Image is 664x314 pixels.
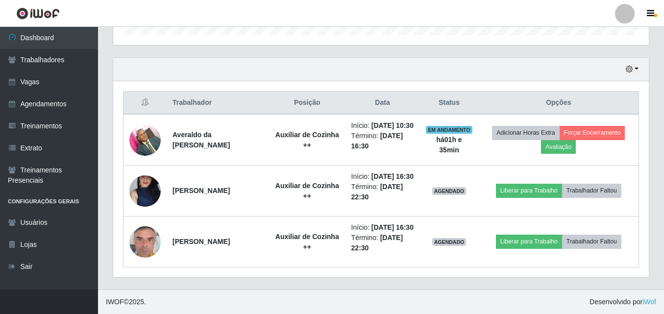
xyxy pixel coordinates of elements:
[351,131,414,151] li: Término:
[426,126,472,134] span: EM ANDAMENTO
[106,297,146,307] span: © 2025 .
[167,92,269,115] th: Trabalhador
[590,297,656,307] span: Desenvolvido por
[275,182,339,200] strong: Auxiliar de Cozinha ++
[275,131,339,149] strong: Auxiliar de Cozinha ++
[129,119,161,161] img: 1697117733428.jpeg
[560,126,625,140] button: Forçar Encerramento
[432,187,467,195] span: AGENDADO
[562,235,621,248] button: Trabalhador Faltou
[16,7,60,20] img: CoreUI Logo
[371,172,414,180] time: [DATE] 16:30
[371,223,414,231] time: [DATE] 16:30
[642,298,656,306] a: iWof
[351,121,414,131] li: Início:
[351,222,414,233] li: Início:
[492,126,559,140] button: Adicionar Horas Extra
[496,235,562,248] button: Liberar para Trabalho
[436,136,462,154] strong: há 01 h e 35 min
[371,121,414,129] time: [DATE] 10:30
[351,171,414,182] li: Início:
[351,182,414,202] li: Término:
[129,214,161,270] img: 1707834937806.jpeg
[172,187,230,194] strong: [PERSON_NAME]
[345,92,420,115] th: Data
[172,131,230,149] strong: Averaldo da [PERSON_NAME]
[432,238,467,246] span: AGENDADO
[479,92,639,115] th: Opções
[562,184,621,197] button: Trabalhador Faltou
[351,233,414,253] li: Término:
[419,92,478,115] th: Status
[172,238,230,245] strong: [PERSON_NAME]
[129,156,161,225] img: 1713319279293.jpeg
[496,184,562,197] button: Liberar para Trabalho
[275,233,339,251] strong: Auxiliar de Cozinha ++
[541,140,576,154] button: Avaliação
[269,92,345,115] th: Posição
[106,298,124,306] span: IWOF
